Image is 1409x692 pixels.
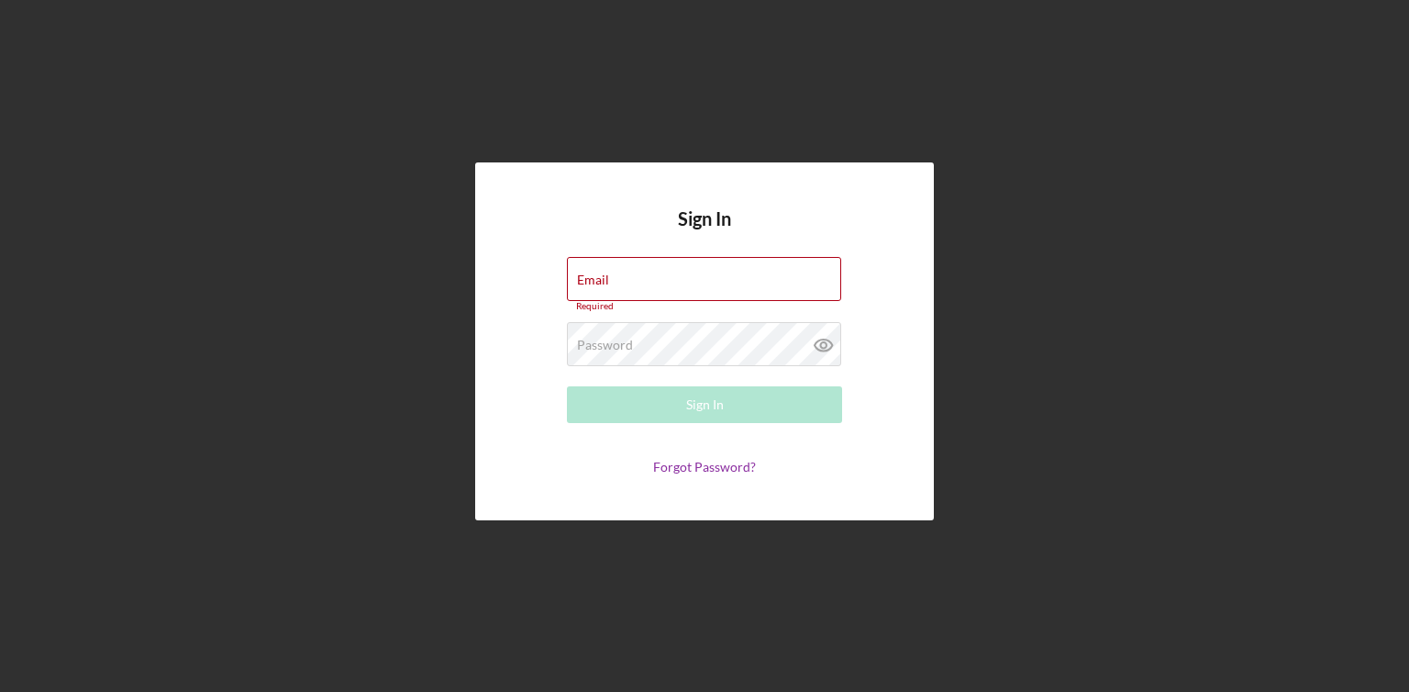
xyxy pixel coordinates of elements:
div: Required [567,301,842,312]
label: Password [577,338,633,352]
h4: Sign In [678,208,731,257]
label: Email [577,273,609,287]
div: Sign In [686,386,724,423]
a: Forgot Password? [653,459,756,474]
button: Sign In [567,386,842,423]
